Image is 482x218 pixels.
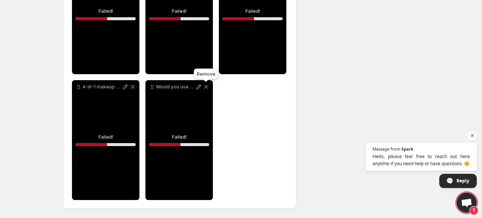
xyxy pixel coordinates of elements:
span: Message from [373,147,400,151]
div: Would you use this makeup pen for touch ups linkinbioFailed!52.266638206539014% [145,80,213,200]
p: 4-in-1 makeup products essentials linkinbio HOW TO ORDER Amazon link in bio or KateliaBeauty [82,84,121,90]
p: Would you use this makeup pen for touch ups linkinbio [156,84,195,90]
span: Reply [457,174,469,187]
span: Hello, please feel free to reach out here anytime if you need help or have questions. 😊 [373,153,470,167]
span: Spark [401,147,413,151]
div: 4-in-1 makeup products essentials linkinbio HOW TO ORDER Amazon link in bio or KateliaBeautyFaile... [72,80,139,200]
div: Open chat [457,193,477,213]
span: 1 [469,206,478,215]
